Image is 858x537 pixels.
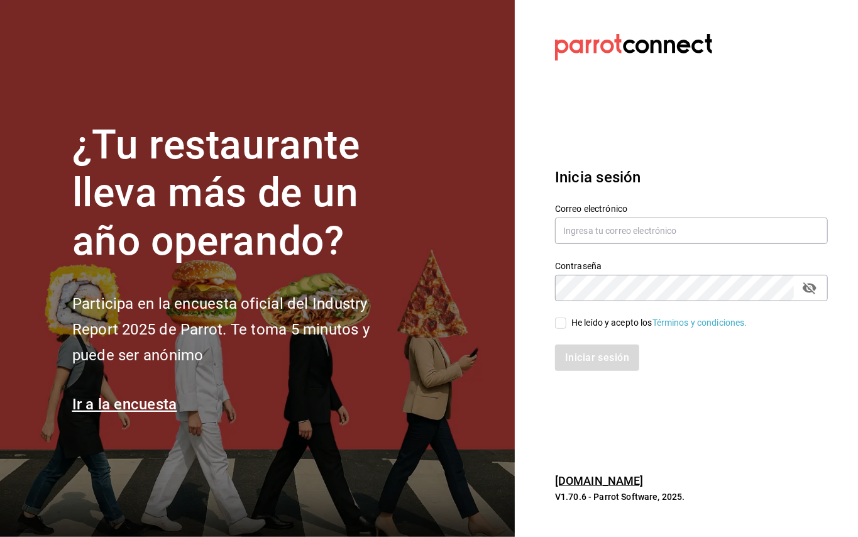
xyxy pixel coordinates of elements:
[72,121,412,266] h1: ¿Tu restaurante lleva más de un año operando?
[571,316,747,329] div: He leído y acepto los
[555,490,828,503] p: V1.70.6 - Parrot Software, 2025.
[72,291,412,368] h2: Participa en la encuesta oficial del Industry Report 2025 de Parrot. Te toma 5 minutos y puede se...
[799,277,820,299] button: passwordField
[555,166,828,189] h3: Inicia sesión
[652,318,747,328] a: Términos y condiciones.
[555,474,644,487] a: [DOMAIN_NAME]
[555,218,828,244] input: Ingresa tu correo electrónico
[555,204,828,213] label: Correo electrónico
[72,396,177,413] a: Ir a la encuesta
[555,262,828,270] label: Contraseña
